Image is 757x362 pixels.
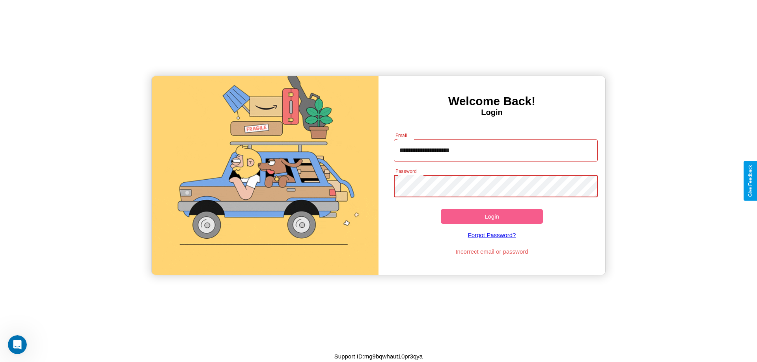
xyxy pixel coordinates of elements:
img: gif [152,76,378,275]
div: Give Feedback [748,165,753,197]
p: Support ID: mg9bqwhaut10pr3qya [334,351,423,362]
h4: Login [378,108,605,117]
label: Password [395,168,416,175]
a: Forgot Password? [390,224,594,246]
p: Incorrect email or password [390,246,594,257]
button: Login [441,209,543,224]
h3: Welcome Back! [378,95,605,108]
iframe: Intercom live chat [8,335,27,354]
label: Email [395,132,408,139]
